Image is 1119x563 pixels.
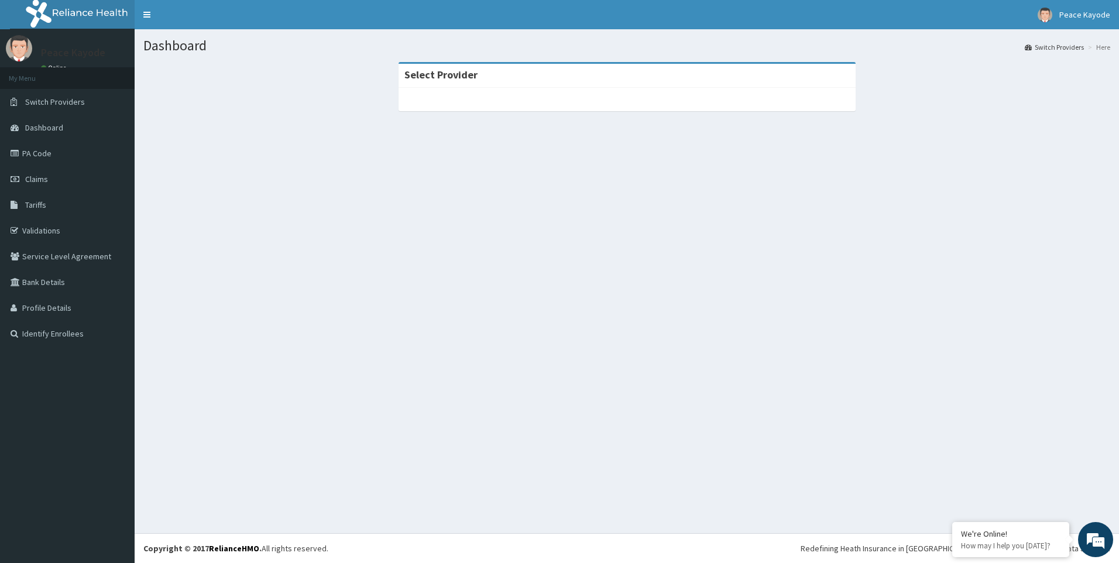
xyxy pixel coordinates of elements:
[143,543,262,554] strong: Copyright © 2017 .
[801,543,1110,554] div: Redefining Heath Insurance in [GEOGRAPHIC_DATA] using Telemedicine and Data Science!
[1025,42,1084,52] a: Switch Providers
[209,543,259,554] a: RelianceHMO
[1038,8,1052,22] img: User Image
[961,541,1060,551] p: How may I help you today?
[1059,9,1110,20] span: Peace Kayode
[961,528,1060,539] div: We're Online!
[41,64,69,72] a: Online
[6,35,32,61] img: User Image
[135,533,1119,563] footer: All rights reserved.
[25,200,46,210] span: Tariffs
[143,38,1110,53] h1: Dashboard
[41,47,105,58] p: Peace Kayode
[25,122,63,133] span: Dashboard
[25,174,48,184] span: Claims
[25,97,85,107] span: Switch Providers
[1085,42,1110,52] li: Here
[404,68,478,81] strong: Select Provider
